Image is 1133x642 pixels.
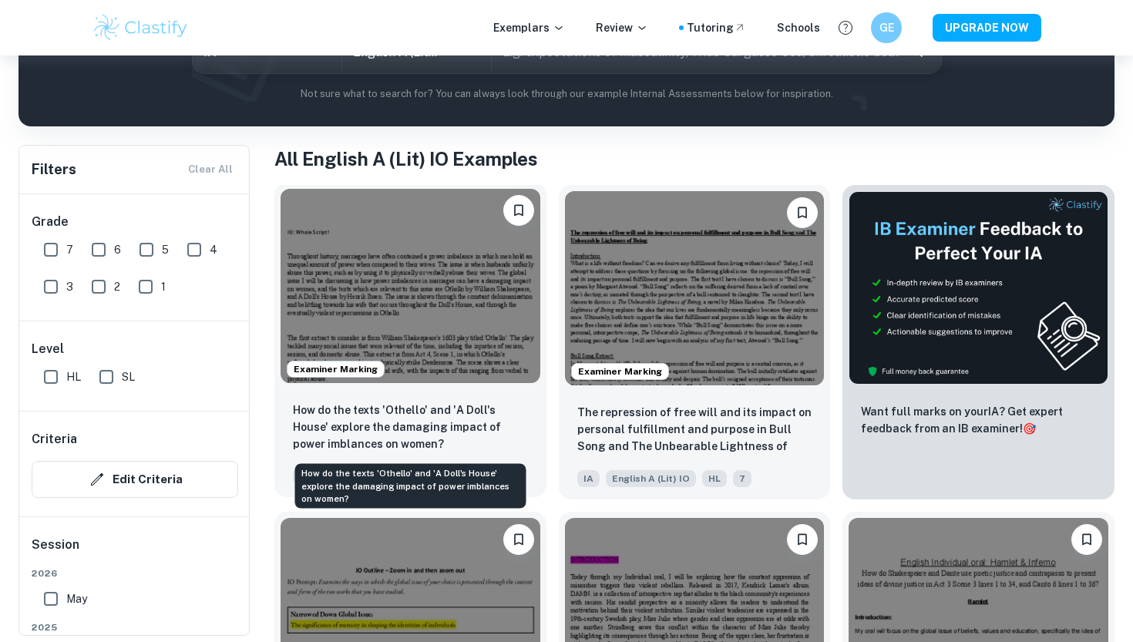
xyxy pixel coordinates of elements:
[842,185,1115,499] a: ThumbnailWant full marks on yourIA? Get expert feedback from an IB examiner!
[1023,422,1036,435] span: 🎯
[933,14,1041,42] button: UPGRADE NOW
[832,15,859,41] button: Help and Feedback
[733,470,751,487] span: 7
[503,195,534,226] button: Bookmark
[861,403,1096,437] p: Want full marks on your IA ? Get expert feedback from an IB examiner!
[849,191,1108,385] img: Thumbnail
[596,19,648,36] p: Review
[32,620,238,634] span: 2025
[114,278,120,295] span: 2
[503,524,534,555] button: Bookmark
[293,402,528,452] p: How do the texts 'Othello' and 'A Doll's House' explore the damaging impact of power imblances on...
[871,12,902,43] button: GE
[92,12,190,43] img: Clastify logo
[32,213,238,231] h6: Grade
[295,464,526,509] div: How do the texts 'Othello' and 'A Doll's House' explore the damaging impact of power imblances on...
[32,159,76,180] h6: Filters
[281,189,540,383] img: English A (Lit) IO IA example thumbnail: How do the texts 'Othello' and 'A Doll's
[32,566,238,580] span: 2026
[32,340,238,358] h6: Level
[66,368,81,385] span: HL
[162,241,169,258] span: 5
[787,197,818,228] button: Bookmark
[122,368,135,385] span: SL
[66,241,73,258] span: 7
[687,19,746,36] a: Tutoring
[66,590,87,607] span: May
[32,536,238,566] h6: Session
[559,185,831,499] a: Examiner MarkingBookmarkThe repression of free will and its impact on personal fulfillment and pu...
[31,86,1102,102] p: Not sure what to search for? You can always look through our example Internal Assessments below f...
[787,524,818,555] button: Bookmark
[287,362,384,376] span: Examiner Marking
[114,241,121,258] span: 6
[161,278,166,295] span: 1
[32,430,77,449] h6: Criteria
[702,470,727,487] span: HL
[565,191,825,385] img: English A (Lit) IO IA example thumbnail: The repression of free will and its impa
[274,145,1115,173] h1: All English A (Lit) IO Examples
[878,19,896,36] h6: GE
[493,19,565,36] p: Exemplars
[274,185,546,499] a: Examiner MarkingBookmarkHow do the texts 'Othello' and 'A Doll's House' explore the damaging impa...
[777,19,820,36] a: Schools
[210,241,217,258] span: 4
[1071,524,1102,555] button: Bookmark
[577,404,812,456] p: The repression of free will and its impact on personal fulfillment and purpose in Bull Song and T...
[66,278,73,295] span: 3
[572,365,668,378] span: Examiner Marking
[32,461,238,498] button: Edit Criteria
[577,470,600,487] span: IA
[606,470,696,487] span: English A (Lit) IO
